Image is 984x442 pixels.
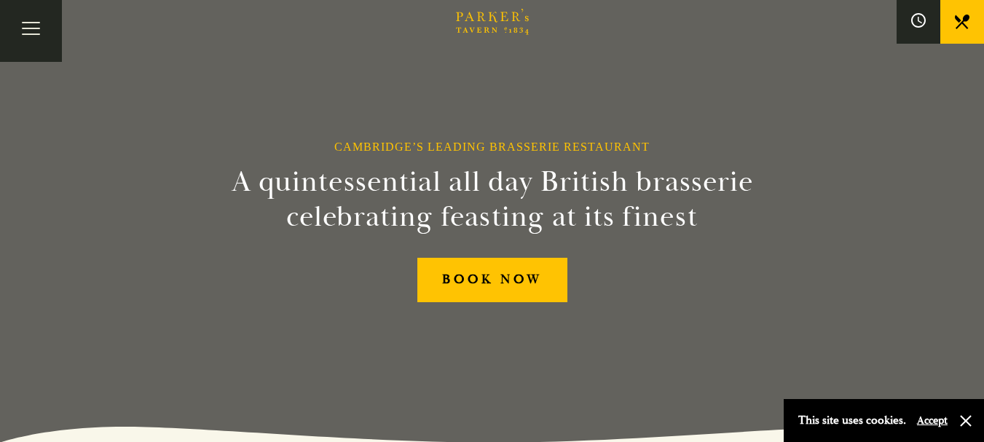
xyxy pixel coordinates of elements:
[160,165,824,234] h2: A quintessential all day British brasserie celebrating feasting at its finest
[917,414,948,427] button: Accept
[798,410,906,431] p: This site uses cookies.
[959,414,973,428] button: Close and accept
[334,140,650,154] h1: Cambridge’s Leading Brasserie Restaurant
[417,258,567,302] a: BOOK NOW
